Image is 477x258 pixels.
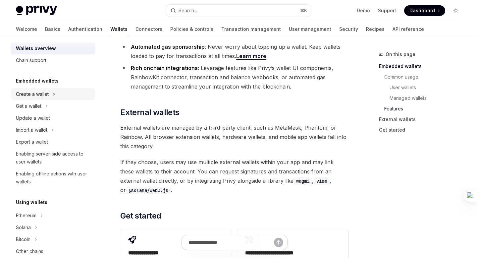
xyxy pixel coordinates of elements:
div: Get a wallet [16,102,41,110]
code: @solana/web3.js [126,187,171,194]
code: wagmi [293,177,312,185]
div: Update a wallet [16,114,50,122]
span: External wallets are managed by a third-party client, such as MetaMask, Phantom, or Rainbow. All ... [120,123,348,151]
a: User management [289,21,331,37]
a: Support [378,7,396,14]
div: Enabling server-side access to user wallets [16,150,91,166]
a: Managed wallets [379,93,466,103]
span: External wallets [120,107,179,118]
button: Toggle Ethereum section [11,210,95,222]
span: On this page [386,50,415,58]
button: Send message [274,238,283,247]
button: Toggle dark mode [450,5,461,16]
div: Bitcoin [16,235,30,243]
a: Enabling server-side access to user wallets [11,148,95,168]
button: Toggle Get a wallet section [11,100,95,112]
a: Authentication [68,21,102,37]
a: Dashboard [404,5,445,16]
a: Embedded wallets [379,61,466,72]
span: ⌘ K [300,8,307,13]
a: Policies & controls [170,21,213,37]
button: Toggle Create a wallet section [11,88,95,100]
a: Features [379,103,466,114]
a: Other chains [11,245,95,257]
a: Wallets overview [11,42,95,54]
div: Export a wallet [16,138,48,146]
a: Chain support [11,54,95,66]
div: Wallets overview [16,44,56,52]
div: Create a wallet [16,90,49,98]
a: Common usage [379,72,466,82]
div: Other chains [16,247,43,255]
a: User wallets [379,82,466,93]
div: Ethereum [16,212,36,220]
a: API reference [393,21,424,37]
div: Solana [16,224,31,231]
a: Recipes [366,21,385,37]
img: light logo [16,6,57,15]
h5: Embedded wallets [16,77,59,85]
a: Export a wallet [11,136,95,148]
li: : Leverage features like Privy’s wallet UI components, RainbowKit connector, transaction and bala... [120,63,348,91]
button: Toggle Solana section [11,222,95,233]
a: Demo [357,7,370,14]
a: Transaction management [221,21,281,37]
div: Enabling offline actions with user wallets [16,170,91,186]
button: Toggle Bitcoin section [11,233,95,245]
a: Enabling offline actions with user wallets [11,168,95,188]
a: Wallets [110,21,128,37]
span: Get started [120,211,161,221]
a: Get started [379,125,466,135]
code: viem [314,177,330,185]
strong: Rich onchain integrations [131,65,198,71]
button: Toggle Import a wallet section [11,124,95,136]
a: Learn more [236,53,266,60]
h5: Using wallets [16,198,47,206]
button: Open search [166,5,311,17]
span: Dashboard [409,7,435,14]
a: Update a wallet [11,112,95,124]
input: Ask a question... [188,235,274,250]
li: : Never worry about topping up a wallet. Keep wallets loaded to pay for transactions at all times. [120,42,348,61]
div: Search... [179,7,197,15]
a: Basics [45,21,60,37]
div: Chain support [16,56,46,64]
a: Welcome [16,21,37,37]
span: If they choose, users may use multiple external wallets within your app and may link these wallet... [120,158,348,195]
a: External wallets [379,114,466,125]
a: Connectors [135,21,162,37]
div: Import a wallet [16,126,47,134]
a: Security [339,21,358,37]
strong: Automated gas sponsorship [131,43,205,50]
